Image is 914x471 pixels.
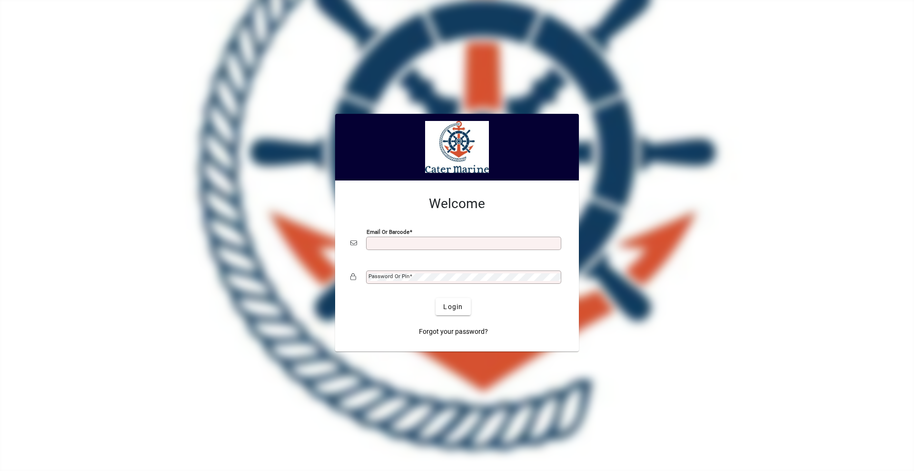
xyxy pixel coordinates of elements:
[350,196,564,212] h2: Welcome
[368,273,409,280] mat-label: Password or Pin
[367,229,409,235] mat-label: Email or Barcode
[415,323,492,340] a: Forgot your password?
[443,302,463,312] span: Login
[419,327,488,337] span: Forgot your password?
[436,298,470,315] button: Login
